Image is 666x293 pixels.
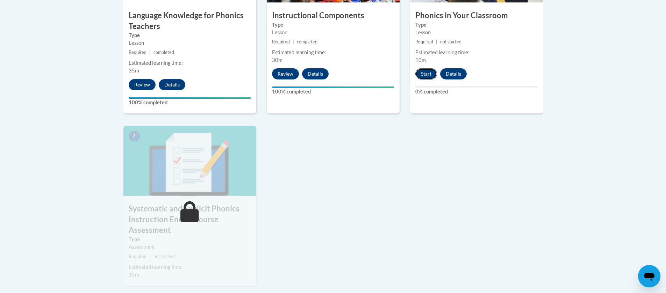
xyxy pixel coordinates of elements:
[415,57,426,63] span: 10m
[149,254,151,259] span: |
[129,131,140,141] span: 7
[129,79,156,90] button: Review
[410,10,543,21] h3: Phonics in Your Classroom
[272,39,290,44] span: Required
[149,50,151,55] span: |
[267,10,400,21] h3: Instructional Components
[129,254,146,259] span: Required
[415,39,433,44] span: Required
[415,68,437,79] button: Start
[272,86,394,88] div: Your progress
[440,39,461,44] span: not started
[123,126,256,196] img: Course Image
[415,88,538,96] label: 0% completed
[272,88,394,96] label: 100% completed
[272,68,299,79] button: Review
[293,39,294,44] span: |
[440,68,467,79] button: Details
[129,97,251,99] div: Your progress
[272,49,394,56] div: Estimated learning time:
[272,57,282,63] span: 30m
[129,50,146,55] span: Required
[129,32,251,39] label: Type
[129,39,251,47] div: Lesson
[129,243,251,251] div: Assessment
[123,10,256,32] h3: Language Knowledge for Phonics Teachers
[129,272,139,278] span: 15m
[159,79,185,90] button: Details
[272,21,394,29] label: Type
[129,68,139,74] span: 35m
[415,29,538,36] div: Lesson
[129,99,251,106] label: 100% completed
[129,59,251,67] div: Estimated learning time:
[415,21,538,29] label: Type
[272,29,394,36] div: Lesson
[436,39,437,44] span: |
[153,50,174,55] span: completed
[297,39,317,44] span: completed
[129,263,251,271] div: Estimated learning time:
[415,49,538,56] div: Estimated learning time:
[638,265,660,287] iframe: Button to launch messaging window
[123,203,256,236] h3: Systematic and Explicit Phonics Instruction End of Course Assessment
[129,236,251,243] label: Type
[153,254,175,259] span: not started
[302,68,329,79] button: Details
